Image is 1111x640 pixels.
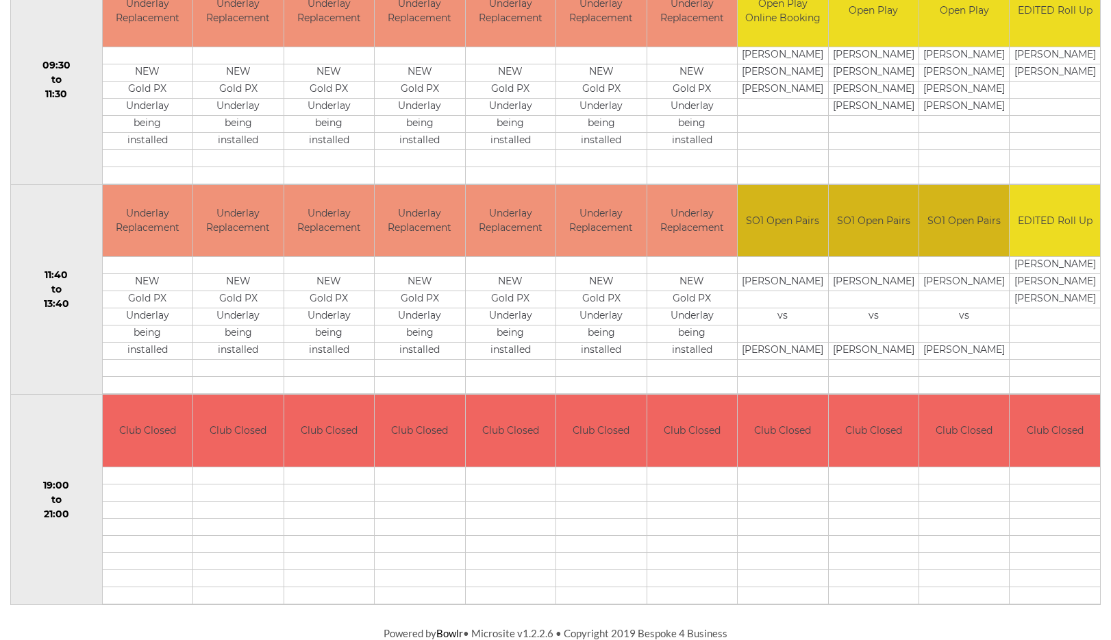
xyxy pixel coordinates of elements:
[556,64,646,81] td: NEW
[375,308,464,325] td: Underlay
[375,395,464,467] td: Club Closed
[375,115,464,132] td: being
[919,64,1009,81] td: [PERSON_NAME]
[829,81,919,98] td: [PERSON_NAME]
[193,325,283,343] td: being
[829,98,919,115] td: [PERSON_NAME]
[193,308,283,325] td: Underlay
[375,185,464,257] td: Underlay Replacement
[647,343,737,360] td: installed
[375,98,464,115] td: Underlay
[647,291,737,308] td: Gold PX
[466,64,555,81] td: NEW
[193,115,283,132] td: being
[466,185,555,257] td: Underlay Replacement
[103,98,192,115] td: Underlay
[103,64,192,81] td: NEW
[919,81,1009,98] td: [PERSON_NAME]
[284,308,374,325] td: Underlay
[284,325,374,343] td: being
[1010,64,1100,81] td: [PERSON_NAME]
[11,184,103,395] td: 11:40 to 13:40
[829,185,919,257] td: SO1 Open Pairs
[829,64,919,81] td: [PERSON_NAME]
[11,395,103,605] td: 19:00 to 21:00
[647,64,737,81] td: NEW
[738,81,827,98] td: [PERSON_NAME]
[829,47,919,64] td: [PERSON_NAME]
[1010,395,1100,467] td: Club Closed
[103,308,192,325] td: Underlay
[919,185,1009,257] td: SO1 Open Pairs
[919,395,1009,467] td: Club Closed
[103,343,192,360] td: installed
[375,132,464,149] td: installed
[1010,291,1100,308] td: [PERSON_NAME]
[647,115,737,132] td: being
[375,325,464,343] td: being
[284,115,374,132] td: being
[193,395,283,467] td: Club Closed
[436,627,463,639] a: Bowlr
[738,64,827,81] td: [PERSON_NAME]
[103,115,192,132] td: being
[284,98,374,115] td: Underlay
[466,132,555,149] td: installed
[647,185,737,257] td: Underlay Replacement
[466,325,555,343] td: being
[466,308,555,325] td: Underlay
[103,291,192,308] td: Gold PX
[556,274,646,291] td: NEW
[384,627,727,639] span: Powered by • Microsite v1.2.2.6 • Copyright 2019 Bespoke 4 Business
[556,291,646,308] td: Gold PX
[466,274,555,291] td: NEW
[193,132,283,149] td: installed
[647,308,737,325] td: Underlay
[284,64,374,81] td: NEW
[466,115,555,132] td: being
[375,81,464,98] td: Gold PX
[466,395,555,467] td: Club Closed
[919,308,1009,325] td: vs
[375,291,464,308] td: Gold PX
[556,98,646,115] td: Underlay
[466,81,555,98] td: Gold PX
[1010,185,1100,257] td: EDITED Roll Up
[193,81,283,98] td: Gold PX
[466,343,555,360] td: installed
[466,291,555,308] td: Gold PX
[556,343,646,360] td: installed
[103,395,192,467] td: Club Closed
[556,395,646,467] td: Club Closed
[375,274,464,291] td: NEW
[647,395,737,467] td: Club Closed
[556,115,646,132] td: being
[919,343,1009,360] td: [PERSON_NAME]
[919,47,1009,64] td: [PERSON_NAME]
[556,185,646,257] td: Underlay Replacement
[647,98,737,115] td: Underlay
[284,81,374,98] td: Gold PX
[829,308,919,325] td: vs
[284,132,374,149] td: installed
[738,274,827,291] td: [PERSON_NAME]
[556,132,646,149] td: installed
[738,308,827,325] td: vs
[103,325,192,343] td: being
[193,291,283,308] td: Gold PX
[738,395,827,467] td: Club Closed
[829,274,919,291] td: [PERSON_NAME]
[829,395,919,467] td: Club Closed
[103,274,192,291] td: NEW
[193,343,283,360] td: installed
[103,81,192,98] td: Gold PX
[556,81,646,98] td: Gold PX
[1010,257,1100,274] td: [PERSON_NAME]
[103,132,192,149] td: installed
[647,81,737,98] td: Gold PX
[193,98,283,115] td: Underlay
[647,325,737,343] td: being
[1010,274,1100,291] td: [PERSON_NAME]
[284,185,374,257] td: Underlay Replacement
[919,274,1009,291] td: [PERSON_NAME]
